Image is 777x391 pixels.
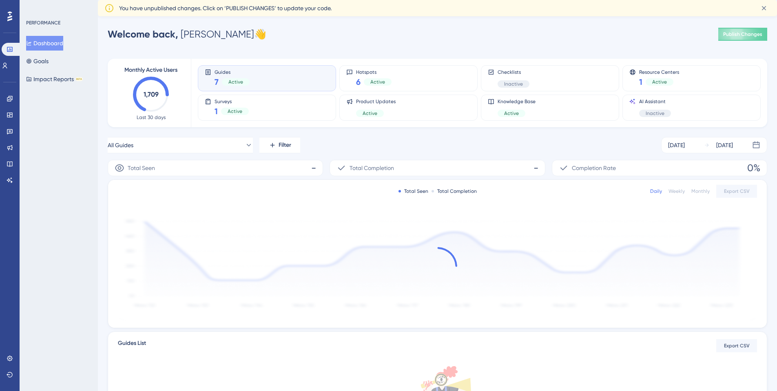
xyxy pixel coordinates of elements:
text: 1,709 [144,91,159,98]
span: Inactive [646,110,664,117]
span: Active [370,79,385,85]
span: Total Completion [350,163,394,173]
span: 1 [215,106,218,117]
span: Knowledge Base [498,98,536,105]
span: Last 30 days [137,114,166,121]
span: Total Seen [128,163,155,173]
span: - [311,161,316,175]
span: Inactive [504,81,523,87]
span: Guides List [118,338,146,353]
span: Welcome back, [108,28,178,40]
span: 7 [215,76,219,88]
span: Publish Changes [723,31,762,38]
span: Guides [215,69,250,75]
span: Resource Centers [639,69,679,75]
div: Monthly [691,188,710,194]
div: Total Completion [432,188,477,194]
span: Checklists [498,69,529,75]
span: Active [504,110,519,117]
button: Goals [26,54,49,68]
button: Impact ReportsBETA [26,72,83,86]
button: Publish Changes [718,28,767,41]
span: AI Assistant [639,98,671,105]
span: - [533,161,538,175]
span: 1 [639,76,642,88]
span: Hotspots [356,69,392,75]
div: BETA [75,77,83,81]
span: 6 [356,76,361,88]
span: Active [228,108,242,115]
span: Monthly Active Users [124,65,177,75]
span: Completion Rate [572,163,616,173]
div: Daily [650,188,662,194]
span: You have unpublished changes. Click on ‘PUBLISH CHANGES’ to update your code. [119,3,332,13]
span: Product Updates [356,98,396,105]
div: PERFORMANCE [26,20,60,26]
span: Filter [279,140,291,150]
span: 0% [747,161,760,175]
div: [DATE] [716,140,733,150]
button: All Guides [108,137,253,153]
div: Total Seen [398,188,428,194]
button: Dashboard [26,36,63,51]
div: [PERSON_NAME] 👋 [108,28,266,41]
span: Active [652,79,667,85]
span: All Guides [108,140,133,150]
span: Active [228,79,243,85]
div: [DATE] [668,140,685,150]
span: Export CSV [724,188,750,194]
span: Active [363,110,377,117]
span: Surveys [215,98,249,104]
button: Export CSV [716,339,757,352]
span: Export CSV [724,342,750,349]
button: Filter [259,137,300,153]
div: Weekly [669,188,685,194]
button: Export CSV [716,185,757,198]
